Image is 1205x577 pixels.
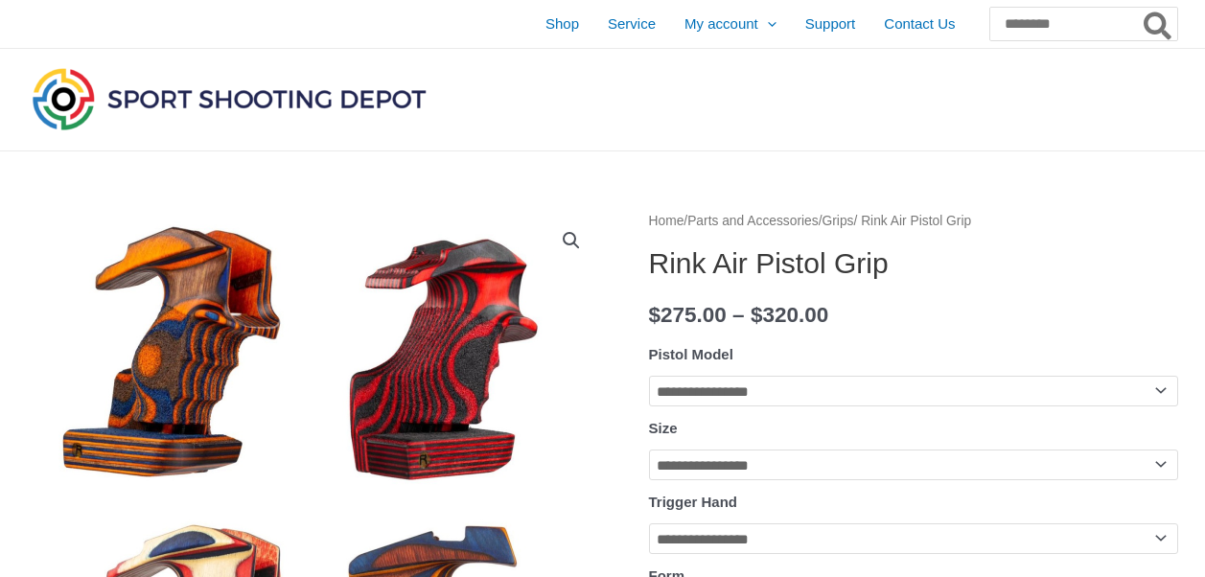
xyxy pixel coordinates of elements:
label: Size [649,420,678,436]
span: – [732,303,745,327]
a: View full-screen image gallery [554,223,589,258]
a: Parts and Accessories [687,214,819,228]
button: Search [1140,8,1177,40]
nav: Breadcrumb [649,209,1178,234]
span: $ [751,303,763,327]
h1: Rink Air Pistol Grip [649,246,1178,281]
a: Grips [823,214,854,228]
span: $ [649,303,661,327]
bdi: 320.00 [751,303,828,327]
a: Home [649,214,684,228]
label: Pistol Model [649,346,733,362]
img: Sport Shooting Depot [28,63,430,134]
label: Trigger Hand [649,494,738,510]
bdi: 275.00 [649,303,727,327]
